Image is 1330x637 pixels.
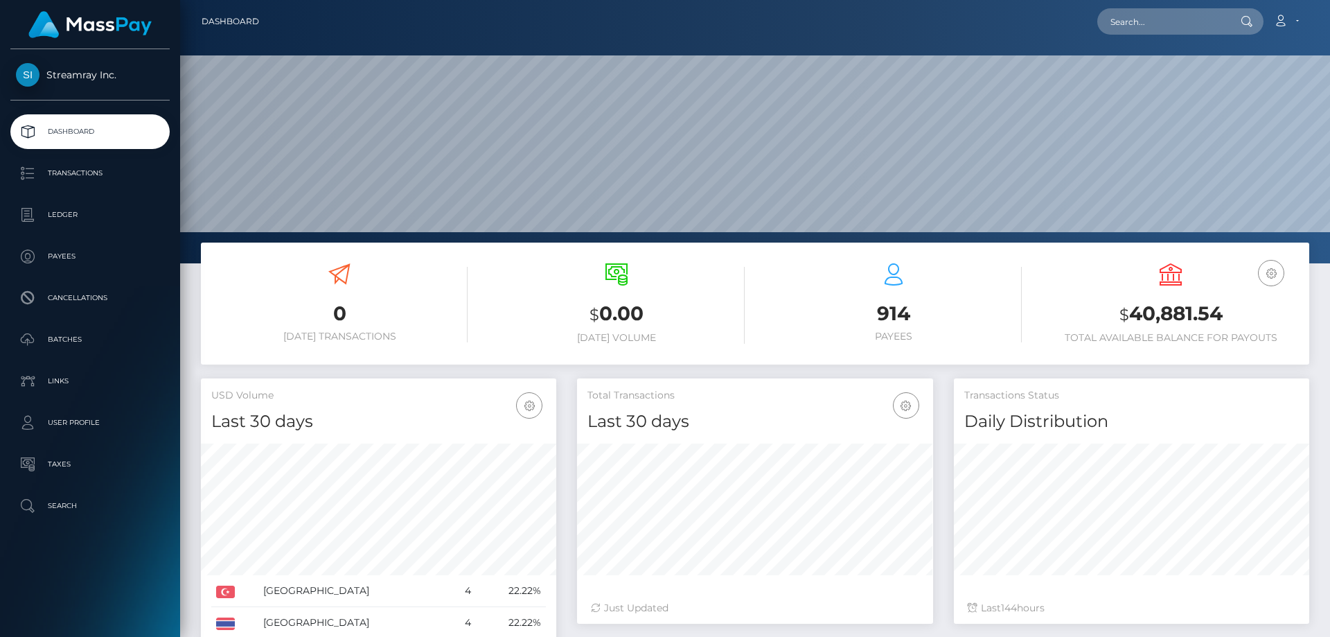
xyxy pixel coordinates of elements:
p: Payees [16,246,164,267]
a: User Profile [10,405,170,440]
td: 22.22% [476,575,546,607]
h6: [DATE] Volume [488,332,745,344]
p: Batches [16,329,164,350]
input: Search... [1097,8,1227,35]
p: Dashboard [16,121,164,142]
p: Ledger [16,204,164,225]
p: Taxes [16,454,164,475]
a: Batches [10,322,170,357]
td: [GEOGRAPHIC_DATA] [258,575,450,607]
h3: 0 [211,300,468,327]
a: Transactions [10,156,170,191]
div: Just Updated [591,601,919,616]
a: Payees [10,239,170,274]
h4: Daily Distribution [964,410,1299,434]
small: $ [1119,305,1129,324]
h4: Last 30 days [211,410,546,434]
h3: 0.00 [488,300,745,329]
img: MassPay Logo [28,11,152,38]
h6: Payees [765,331,1022,342]
h6: [DATE] Transactions [211,331,468,342]
img: Streamray Inc. [16,63,39,87]
img: TR.png [216,586,235,598]
p: Cancellations [16,288,164,308]
h5: USD Volume [211,389,546,403]
h6: Total Available Balance for Payouts [1043,332,1299,344]
small: $ [589,305,599,324]
p: Links [16,371,164,392]
a: Search [10,489,170,523]
h4: Last 30 days [587,410,922,434]
a: Dashboard [10,114,170,149]
img: TH.png [216,618,235,630]
h5: Transactions Status [964,389,1299,403]
a: Ledger [10,198,170,232]
a: Taxes [10,447,170,482]
p: Transactions [16,163,164,184]
td: 4 [450,575,476,607]
p: User Profile [16,412,164,433]
h3: 40,881.54 [1043,300,1299,329]
p: Search [16,496,164,516]
h5: Total Transactions [587,389,922,403]
span: Streamray Inc. [10,69,170,81]
h3: 914 [765,300,1022,327]
a: Dashboard [202,7,259,36]
span: 144 [1001,602,1017,614]
a: Cancellations [10,281,170,315]
div: Last hours [968,601,1295,616]
a: Links [10,364,170,399]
